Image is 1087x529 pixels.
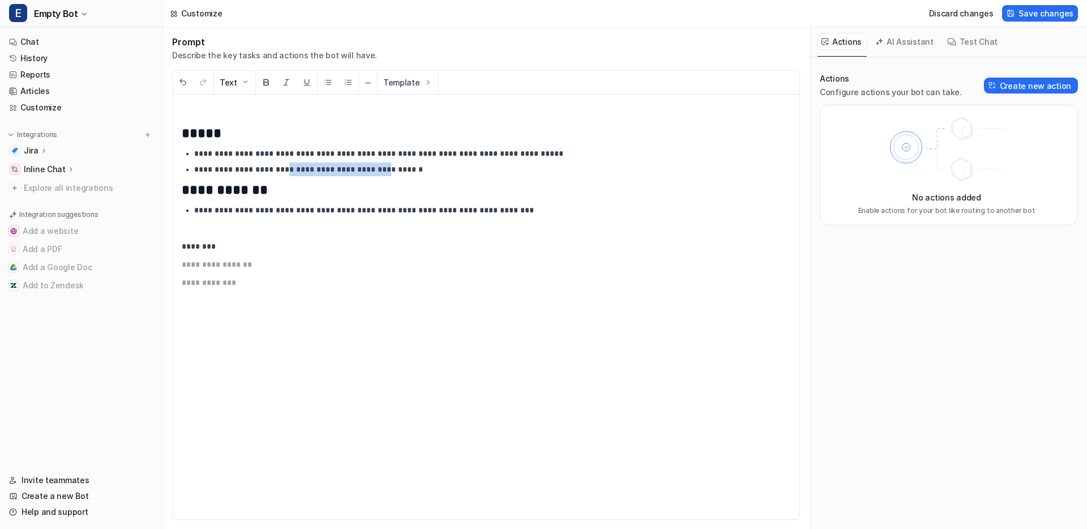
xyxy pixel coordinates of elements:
[172,36,800,48] h1: Prompt
[820,87,962,98] p: Configure actions your bot can take.
[172,50,800,61] p: Describe the key tasks and actions the bot will have.
[10,264,17,271] img: Add a Google Doc
[34,6,78,22] span: Empty Bot
[338,71,358,94] button: Ordered List
[193,71,213,94] button: Redo
[19,210,98,220] p: Integration suggestions
[5,222,158,240] button: Add a websiteAdd a website
[323,78,332,87] img: Unordered List
[11,166,18,173] img: Inline Chat
[5,83,158,99] a: Articles
[9,182,20,194] img: explore all integrations
[5,67,158,83] a: Reports
[17,130,57,139] p: Integrations
[178,78,187,87] img: Undo
[5,472,158,488] a: Invite teammates
[302,78,311,87] img: Underline
[818,33,867,50] button: Actions
[5,504,158,520] a: Help and support
[5,50,158,66] a: History
[10,228,17,234] img: Add a website
[9,4,27,22] span: E
[144,131,152,139] img: menu_add.svg
[297,71,317,94] button: Underline
[5,276,158,295] button: Add to ZendeskAdd to Zendesk
[858,206,1035,216] p: Enable actions for your bot like routing to another bot
[7,131,15,139] img: expand menu
[988,82,996,89] img: Create action
[359,71,377,94] button: ─
[5,100,158,116] a: Customize
[423,78,433,87] img: Template
[276,71,297,94] button: Italic
[11,147,18,154] img: Jira
[24,179,153,197] span: Explore all integrations
[5,488,158,504] a: Create a new Bot
[199,78,208,87] img: Redo
[984,78,1078,93] button: Create new action
[24,145,38,156] p: Jira
[820,73,962,84] p: Actions
[5,34,158,50] a: Chat
[173,71,193,94] button: Undo
[925,5,998,22] button: Discard changes
[24,164,66,175] p: Inline Chat
[344,78,353,87] img: Ordered List
[912,191,981,203] p: No actions added
[318,71,338,94] button: Unordered List
[10,246,17,253] img: Add a PDF
[214,71,255,94] button: Text
[181,7,222,19] div: Customize
[262,78,271,87] img: Bold
[10,282,17,289] img: Add to Zendesk
[256,71,276,94] button: Bold
[5,180,158,196] a: Explore all integrations
[5,240,158,258] button: Add a PDFAdd a PDF
[5,129,61,140] button: Integrations
[943,33,1003,50] button: Test Chat
[378,71,438,94] button: Template
[241,78,250,87] img: Dropdown Down Arrow
[5,258,158,276] button: Add a Google DocAdd a Google Doc
[1018,7,1073,19] span: Save changes
[871,33,939,50] button: AI Assistant
[1002,5,1078,22] button: Save changes
[282,78,291,87] img: Italic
